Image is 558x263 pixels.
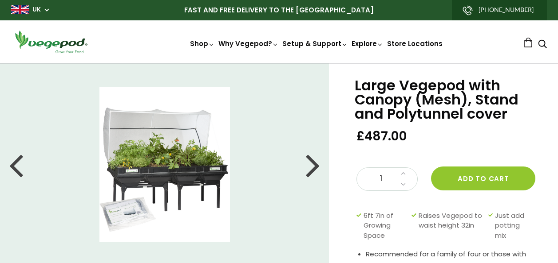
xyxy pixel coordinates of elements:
a: Setup & Support [282,39,348,48]
a: Increase quantity by 1 [398,168,408,179]
a: Store Locations [387,39,443,48]
span: Raises Vegepod to waist height 32in [419,211,484,241]
a: Search [538,40,547,50]
a: Why Vegepod? [218,39,279,48]
button: Add to cart [431,166,535,190]
span: Just add potting mix [495,211,531,241]
a: UK [32,5,41,14]
span: 1 [366,173,396,185]
a: Shop [190,39,215,48]
img: gb_large.png [11,5,29,14]
span: 6ft 7in of Growing Space [364,211,407,241]
a: Explore [352,39,384,48]
img: Vegepod [11,29,91,54]
h1: Large Vegepod with Canopy (Mesh), Stand and Polytunnel cover [355,78,536,121]
span: £487.00 [356,128,407,144]
a: Decrease quantity by 1 [398,179,408,190]
img: Large Vegepod with Canopy (Mesh), Stand and Polytunnel cover [99,87,230,242]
